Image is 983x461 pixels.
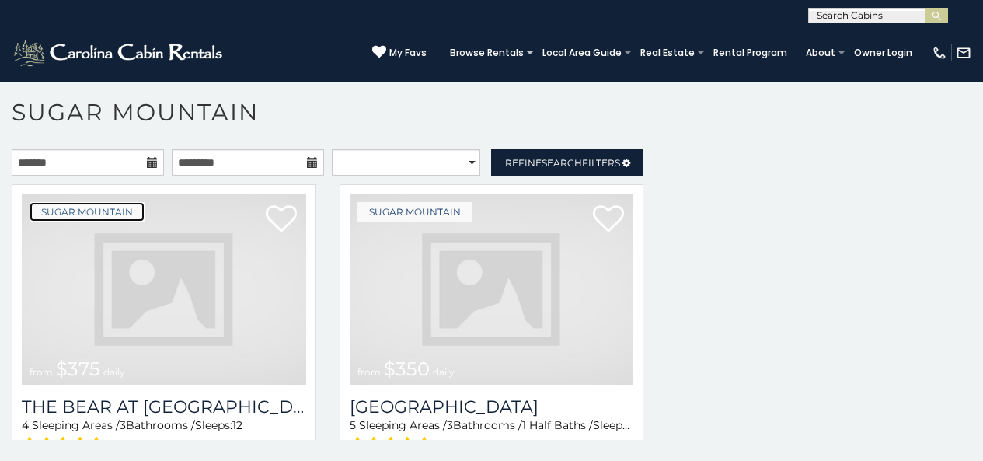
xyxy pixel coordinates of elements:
span: daily [433,366,455,378]
a: Rental Program [706,42,795,64]
span: 4 [22,418,29,432]
a: Add to favorites [593,204,624,236]
span: from [30,366,53,378]
a: from $375 daily [22,194,306,385]
a: Sugar Mountain [357,202,472,222]
span: (6 reviews) [109,437,179,457]
div: Sleeping Areas / Bathrooms / Sleeps: [22,417,306,457]
span: 3 [120,418,126,432]
img: phone-regular-white.png [932,45,947,61]
a: About [798,42,843,64]
span: Refine Filters [505,157,620,169]
span: 1 Half Baths / [522,418,593,432]
span: 12 [630,418,640,432]
img: mail-regular-white.png [956,45,971,61]
a: Owner Login [846,42,920,64]
a: My Favs [372,45,427,61]
span: from [357,366,381,378]
span: 3 [447,418,453,432]
img: dummy-image.jpg [22,194,306,385]
h3: Grouse Moor Lodge [350,396,634,417]
img: dummy-image.jpg [350,194,634,385]
img: White-1-2.png [12,37,227,68]
h3: The Bear At Sugar Mountain [22,396,306,417]
span: Search [542,157,582,169]
a: [GEOGRAPHIC_DATA] [350,396,634,417]
span: 12 [232,418,242,432]
div: Sleeping Areas / Bathrooms / Sleeps: [350,417,634,457]
a: Sugar Mountain [30,202,145,222]
span: 5 [350,418,356,432]
a: RefineSearchFilters [491,149,643,176]
span: daily [103,366,125,378]
a: Local Area Guide [535,42,629,64]
a: Add to favorites [266,204,297,236]
a: Real Estate [633,42,702,64]
span: (13 reviews) [436,437,509,457]
a: Browse Rentals [442,42,532,64]
span: $375 [56,358,100,380]
a: from $350 daily [350,194,634,385]
a: The Bear At [GEOGRAPHIC_DATA] [22,396,306,417]
span: $350 [384,358,430,380]
span: My Favs [389,46,427,60]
